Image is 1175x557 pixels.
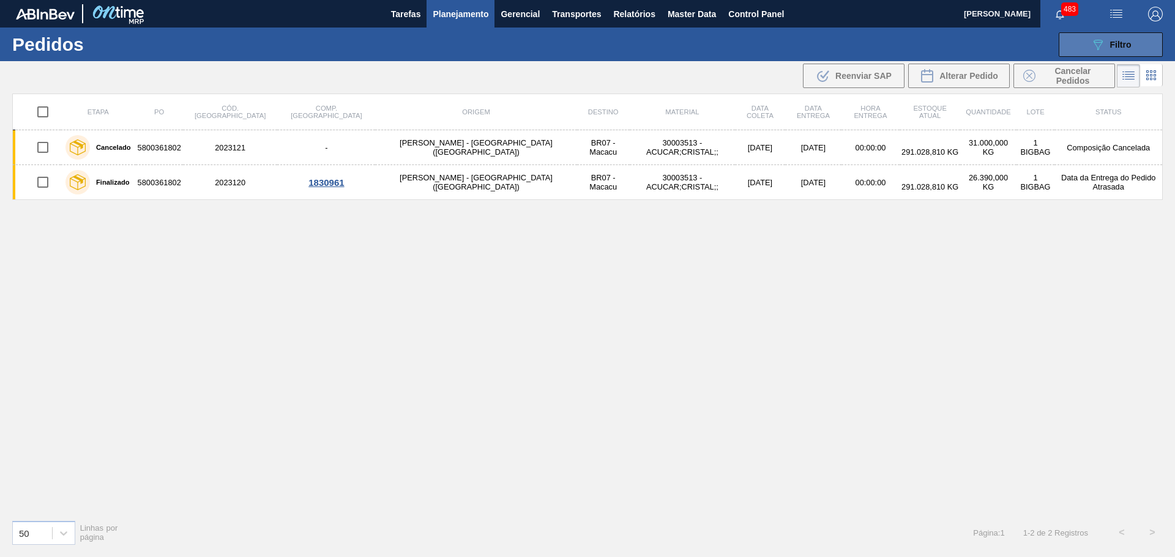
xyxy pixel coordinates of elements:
span: Cód. [GEOGRAPHIC_DATA] [195,105,266,119]
td: 5800361802 [136,130,183,165]
span: PO [154,108,164,116]
span: Origem [462,108,490,116]
td: 2023121 [183,130,278,165]
td: 00:00:00 [841,130,900,165]
a: Cancelado58003618022023121-[PERSON_NAME] - [GEOGRAPHIC_DATA] ([GEOGRAPHIC_DATA])BR07 - Macacu3000... [13,130,1163,165]
span: Estoque atual [913,105,947,119]
button: Filtro [1059,32,1163,57]
span: Data entrega [797,105,830,119]
button: < [1106,517,1137,548]
img: Logout [1148,7,1163,21]
label: Cancelado [90,144,131,151]
img: TNhmsLtSVTkK8tSr43FrP2fwEKptu5GPRR3wAAAABJRU5ErkJggg== [16,9,75,20]
td: Composição Cancelada [1054,130,1162,165]
td: 5800361802 [136,165,183,200]
td: Data da Entrega do Pedido Atrasada [1054,165,1162,200]
a: Finalizado58003618022023120[PERSON_NAME] - [GEOGRAPHIC_DATA] ([GEOGRAPHIC_DATA])BR07 - Macacu3000... [13,165,1163,200]
div: Cancelar Pedidos em Massa [1013,64,1115,88]
span: Cancelar Pedidos [1040,66,1105,86]
button: Notificações [1040,6,1080,23]
div: Visão em Lista [1117,64,1140,87]
td: BR07 - Macacu [577,130,630,165]
div: Reenviar SAP [803,64,905,88]
span: Quantidade [966,108,1010,116]
span: 1 - 2 de 2 Registros [1023,528,1088,537]
span: Reenviar SAP [835,71,892,81]
td: [DATE] [785,165,841,200]
span: 291.028,810 KG [901,182,958,191]
span: Status [1095,108,1121,116]
span: Planejamento [433,7,488,21]
button: > [1137,517,1168,548]
td: - [277,130,375,165]
span: Data coleta [747,105,774,119]
span: Hora Entrega [854,105,887,119]
span: Filtro [1110,40,1132,50]
span: Material [665,108,699,116]
td: [DATE] [735,130,785,165]
img: userActions [1109,7,1124,21]
td: 00:00:00 [841,165,900,200]
td: [PERSON_NAME] - [GEOGRAPHIC_DATA] ([GEOGRAPHIC_DATA]) [375,165,576,200]
td: 30003513 - ACUCAR;CRISTAL;; [630,130,735,165]
td: [DATE] [785,130,841,165]
div: 50 [19,528,29,538]
td: 30003513 - ACUCAR;CRISTAL;; [630,165,735,200]
span: Tarefas [391,7,421,21]
span: Lote [1026,108,1044,116]
td: 1 BIGBAG [1016,130,1055,165]
td: 2023120 [183,165,278,200]
span: Página : 1 [973,528,1004,537]
h1: Pedidos [12,37,195,51]
span: Gerencial [501,7,540,21]
td: 1 BIGBAG [1016,165,1055,200]
span: 483 [1061,2,1078,16]
div: Visão em Cards [1140,64,1163,87]
span: Linhas por página [80,523,118,542]
span: 291.028,810 KG [901,147,958,157]
span: Etapa [88,108,109,116]
span: Master Data [668,7,716,21]
td: [PERSON_NAME] - [GEOGRAPHIC_DATA] ([GEOGRAPHIC_DATA]) [375,130,576,165]
span: Transportes [552,7,601,21]
td: [DATE] [735,165,785,200]
td: 31.000,000 KG [960,130,1016,165]
span: Comp. [GEOGRAPHIC_DATA] [291,105,362,119]
span: Relatórios [613,7,655,21]
span: Alterar Pedido [939,71,998,81]
td: 26.390,000 KG [960,165,1016,200]
span: Destino [588,108,619,116]
div: Alterar Pedido [908,64,1010,88]
label: Finalizado [90,179,130,186]
button: Cancelar Pedidos [1013,64,1115,88]
span: Control Panel [728,7,784,21]
td: BR07 - Macacu [577,165,630,200]
div: 1830961 [279,177,373,188]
